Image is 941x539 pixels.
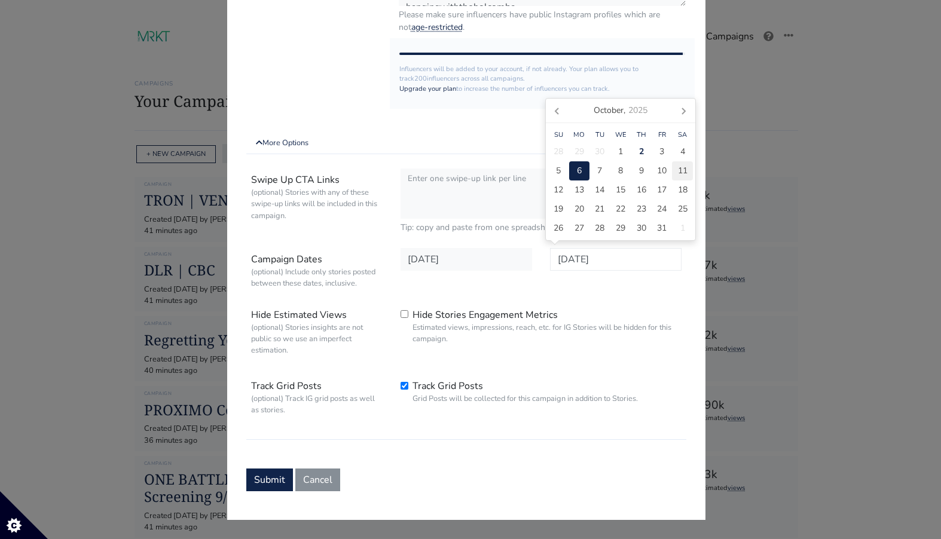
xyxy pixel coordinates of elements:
span: 13 [575,183,584,196]
span: 29 [575,145,584,158]
span: 3 [659,145,664,158]
div: Th [631,130,652,140]
input: Date in YYYY-MM-DD format [550,248,682,271]
small: (optional) Stories insights are not public so we use an imperfect estimation. [251,322,383,357]
input: Track Grid PostsGrid Posts will be collected for this campaign in addition to Stories. [401,382,408,390]
span: 11 [678,164,688,177]
div: Influencers will be added to your account, if not already. Your plan allows you to track influenc... [390,38,695,109]
label: Track Grid Posts [413,379,638,405]
small: (optional) Include only stories posted between these dates, inclusive. [251,267,383,289]
span: 31 [657,222,667,234]
span: 26 [554,222,563,234]
span: 20 [575,203,584,215]
span: 8 [618,164,623,177]
span: 5 [556,164,561,177]
span: 29 [616,222,625,234]
span: 28 [595,222,604,234]
div: Tu [589,130,610,140]
span: 23 [637,203,646,215]
a: Upgrade your plan [399,84,456,93]
small: Estimated views, impressions, reach, etc. for IG Stories will be hidden for this campaign. [413,322,682,345]
span: 30 [595,145,604,158]
div: Mo [569,130,590,140]
span: 25 [678,203,688,215]
label: Campaign Dates [242,248,392,293]
span: 22 [616,203,625,215]
div: Sa [672,130,693,140]
span: 17 [657,183,667,196]
span: 4 [680,145,685,158]
a: More Options [246,133,686,154]
small: Grid Posts will be collected for this campaign in addition to Stories. [413,393,638,405]
div: We [610,130,631,140]
div: October, [589,101,652,120]
div: Fr [652,130,673,140]
p: to increase the number of influencers you can track. [399,84,686,94]
label: Swipe Up CTA Links [242,169,392,234]
span: 14 [595,183,604,196]
span: 24 [657,203,667,215]
span: 15 [616,183,625,196]
input: Date in YYYY-MM-DD format [401,248,532,271]
button: Cancel [295,468,340,491]
span: 19 [554,203,563,215]
span: 21 [595,203,604,215]
input: Hide Stories Engagement MetricsEstimated views, impressions, reach, etc. for IG Stories will be h... [401,310,408,318]
span: 2 [639,145,644,158]
span: 6 [577,164,582,177]
span: 9 [639,164,644,177]
button: Submit [246,468,293,491]
small: (optional) Stories with any of these swipe-up links will be included in this campaign. [251,187,383,222]
i: 2025 [628,104,647,117]
span: 16 [637,183,646,196]
span: 28 [554,145,563,158]
span: 1 [680,222,685,234]
span: 18 [678,183,688,196]
a: age-restricted [411,22,463,33]
span: 7 [597,164,602,177]
label: Hide Stories Engagement Metrics [413,308,682,345]
span: 30 [637,222,646,234]
label: Hide Estimated Views [242,304,392,361]
label: Track Grid Posts [242,375,392,420]
small: Tip: copy and paste from one spreadsheet column. [401,221,682,234]
span: 10 [657,164,667,177]
span: 12 [554,183,563,196]
span: 27 [575,222,584,234]
small: (optional) Track IG grid posts as well as stories. [251,393,383,416]
div: Su [548,130,569,140]
span: 1 [618,145,623,158]
small: Please make sure influencers have public Instagram profiles which are not . [399,8,686,33]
